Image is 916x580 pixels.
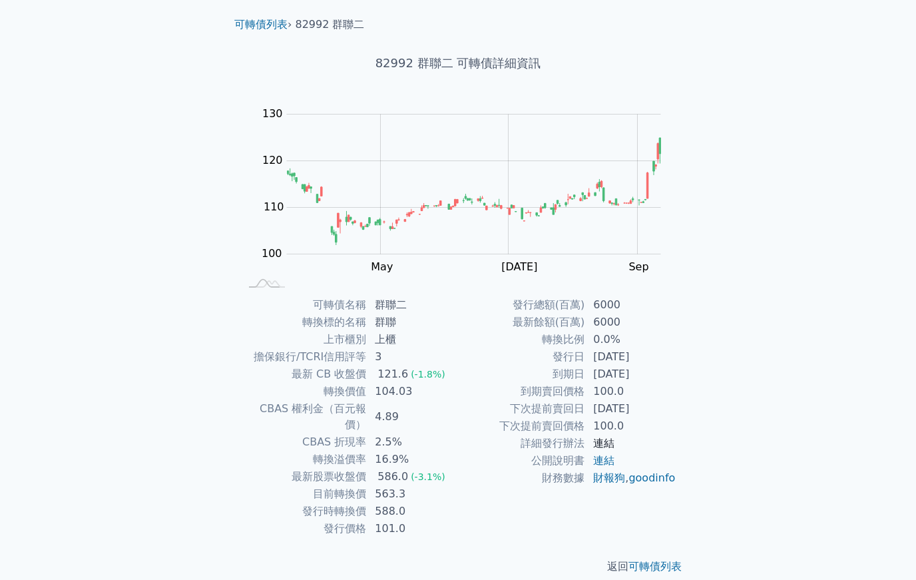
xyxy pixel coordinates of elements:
[411,369,445,380] span: (-1.8%)
[411,471,445,482] span: (-3.1%)
[585,296,676,314] td: 6000
[224,559,692,575] p: 返回
[240,520,367,537] td: 發行價格
[849,516,916,580] div: 聊天小工具
[458,400,585,418] td: 下次提前賣回日
[585,331,676,348] td: 0.0%
[501,260,537,273] tspan: [DATE]
[458,331,585,348] td: 轉換比例
[240,296,367,314] td: 可轉債名稱
[240,366,367,383] td: 最新 CB 收盤價
[367,434,458,451] td: 2.5%
[849,516,916,580] iframe: Chat Widget
[240,503,367,520] td: 發行時轉換價
[371,260,393,273] tspan: May
[458,348,585,366] td: 發行日
[367,503,458,520] td: 588.0
[234,17,292,33] li: ›
[240,485,367,503] td: 目前轉換價
[240,451,367,468] td: 轉換溢價率
[585,418,676,435] td: 100.0
[375,469,411,485] div: 586.0
[367,314,458,331] td: 群聯
[224,54,692,73] h1: 82992 群聯二 可轉債詳細資訊
[458,469,585,487] td: 財務數據
[585,469,676,487] td: ,
[458,383,585,400] td: 到期賣回價格
[458,296,585,314] td: 發行總額(百萬)
[458,366,585,383] td: 到期日
[585,400,676,418] td: [DATE]
[585,383,676,400] td: 100.0
[240,331,367,348] td: 上市櫃別
[240,400,367,434] td: CBAS 權利金（百元報價）
[240,314,367,331] td: 轉換標的名稱
[628,471,675,484] a: goodinfo
[240,383,367,400] td: 轉換價值
[585,348,676,366] td: [DATE]
[458,418,585,435] td: 下次提前賣回價格
[234,18,288,31] a: 可轉債列表
[593,454,614,467] a: 連結
[367,520,458,537] td: 101.0
[458,452,585,469] td: 公開說明書
[367,348,458,366] td: 3
[375,366,411,382] div: 121.6
[367,451,458,468] td: 16.9%
[262,107,283,120] tspan: 130
[367,296,458,314] td: 群聯二
[287,138,660,245] g: Series
[240,468,367,485] td: 最新股票收盤價
[628,560,682,573] a: 可轉債列表
[255,107,681,273] g: Chart
[585,314,676,331] td: 6000
[458,435,585,452] td: 詳細發行辦法
[458,314,585,331] td: 最新餘額(百萬)
[628,260,648,273] tspan: Sep
[367,400,458,434] td: 4.89
[262,247,282,260] tspan: 100
[264,200,284,213] tspan: 110
[367,485,458,503] td: 563.3
[240,348,367,366] td: 擔保銀行/TCRI信用評等
[585,366,676,383] td: [DATE]
[240,434,367,451] td: CBAS 折現率
[296,17,365,33] li: 82992 群聯二
[593,471,625,484] a: 財報狗
[367,383,458,400] td: 104.03
[367,331,458,348] td: 上櫃
[262,154,283,166] tspan: 120
[593,437,614,449] a: 連結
